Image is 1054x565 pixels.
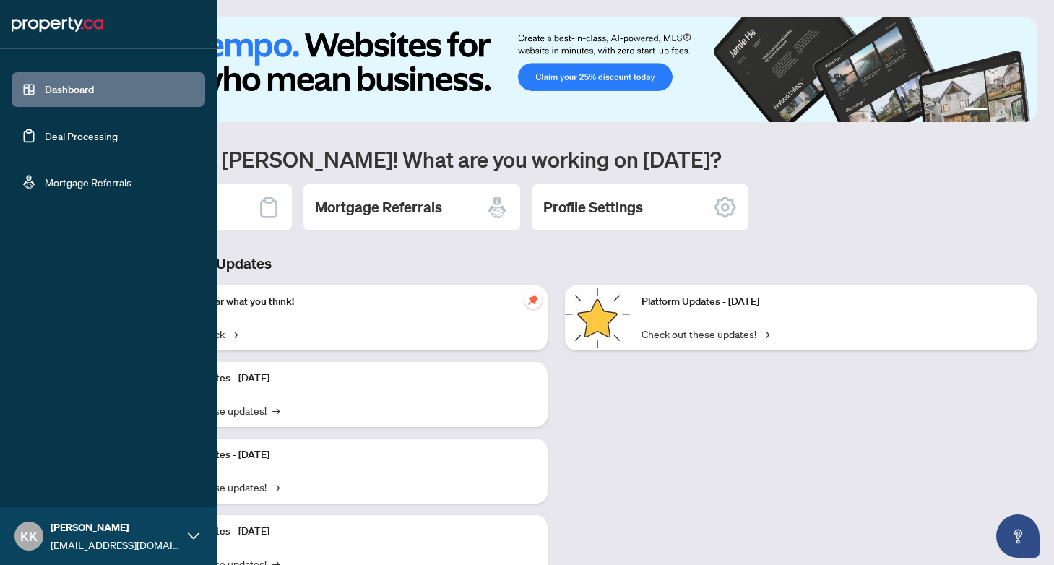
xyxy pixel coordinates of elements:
[152,524,536,540] p: Platform Updates - [DATE]
[12,13,103,36] img: logo
[51,519,181,535] span: [PERSON_NAME]
[152,371,536,387] p: Platform Updates - [DATE]
[45,176,131,189] a: Mortgage Referrals
[964,108,988,113] button: 1
[20,526,38,546] span: KK
[75,17,1037,122] img: Slide 0
[642,326,769,342] a: Check out these updates!→
[762,326,769,342] span: →
[1005,108,1011,113] button: 3
[996,514,1040,558] button: Open asap
[75,145,1037,173] h1: Welcome back [PERSON_NAME]! What are you working on [DATE]?
[272,402,280,418] span: →
[152,294,536,310] p: We want to hear what you think!
[315,197,442,217] h2: Mortgage Referrals
[51,537,181,553] span: [EMAIL_ADDRESS][DOMAIN_NAME]
[75,254,1037,274] h3: Brokerage & Industry Updates
[642,294,1026,310] p: Platform Updates - [DATE]
[524,291,542,309] span: pushpin
[152,447,536,463] p: Platform Updates - [DATE]
[45,129,118,142] a: Deal Processing
[543,197,643,217] h2: Profile Settings
[272,479,280,495] span: →
[45,83,94,96] a: Dashboard
[565,285,630,350] img: Platform Updates - June 23, 2025
[1016,108,1022,113] button: 4
[993,108,999,113] button: 2
[230,326,238,342] span: →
